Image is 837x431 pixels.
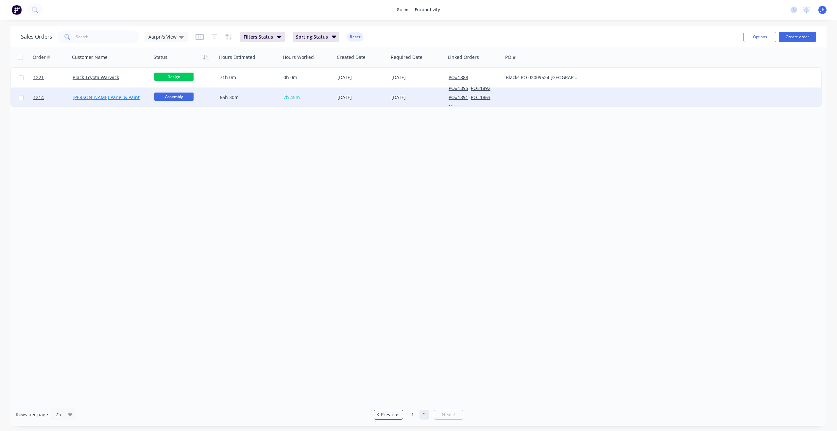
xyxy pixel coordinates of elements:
[779,32,816,42] button: Create order
[394,5,412,15] div: sales
[219,54,255,60] div: Hours Estimated
[506,74,578,81] div: Blacks PO 02009524 [GEOGRAPHIC_DATA]
[743,32,776,42] button: Options
[244,34,273,40] span: Filters: Status
[371,410,466,420] ul: Pagination
[33,74,44,81] span: 1221
[220,94,275,101] div: 66h 30m
[442,411,452,418] span: Next
[220,74,275,81] div: 71h 0m
[76,30,140,43] input: Search...
[391,94,443,101] div: [DATE]
[505,54,516,60] div: PO #
[374,411,403,418] a: Previous page
[337,74,386,81] div: [DATE]
[154,73,194,81] span: Design
[820,7,825,13] span: JH
[391,74,443,81] div: [DATE]
[73,74,119,80] a: Black Toyota Warwick
[33,68,73,87] a: 1221
[337,94,386,101] div: [DATE]
[240,32,285,42] button: Filters:Status
[33,94,44,101] span: 1214
[449,103,464,110] button: More...
[434,411,463,418] a: Next page
[449,94,468,101] button: PO#1891
[337,54,366,60] div: Created Date
[419,410,429,420] a: Page 2 is your current page
[296,34,328,40] span: Sorting: Status
[154,93,194,101] span: Assembly
[408,410,418,420] a: Page 1
[33,54,50,60] div: Order #
[391,54,422,60] div: Required Date
[347,32,363,42] button: Reset
[283,94,300,100] span: 7h 45m
[449,85,468,92] button: PO#1895
[283,74,297,80] span: 0h 0m
[381,411,400,418] span: Previous
[412,5,443,15] div: productivity
[449,74,468,81] button: PO#1888
[293,32,340,42] button: Sorting:Status
[12,5,22,15] img: Factory
[33,88,73,107] a: 1214
[148,33,177,40] span: Aarpn's View
[283,54,314,60] div: Hours Worked
[16,411,48,418] span: Rows per page
[21,34,52,40] h1: Sales Orders
[154,54,167,60] div: Status
[471,94,490,101] button: PO#1863
[72,54,108,60] div: Customer Name
[73,94,140,100] a: [PERSON_NAME] Panel & Paint
[448,54,479,60] div: Linked Orders
[471,85,490,92] button: PO#1892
